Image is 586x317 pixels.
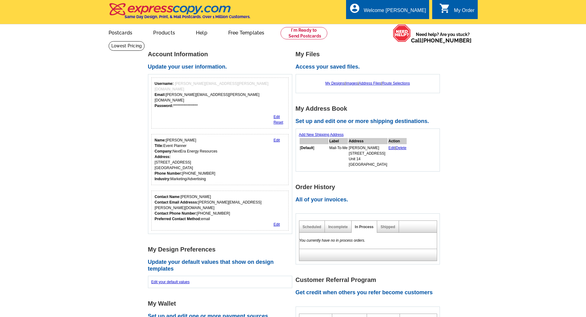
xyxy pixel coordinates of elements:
div: My Order [454,8,475,16]
strong: Contact Email Addresss: [155,200,198,204]
strong: Name: [155,138,166,142]
a: [PHONE_NUMBER] [421,37,472,44]
h2: Update your user information. [148,64,296,70]
a: Scheduled [303,225,321,229]
strong: Phone Number: [155,171,182,176]
a: Shipped [381,225,395,229]
h2: Access your saved files. [296,64,443,70]
strong: Contact Name: [155,195,181,199]
th: Address [349,138,388,144]
h1: Order History [296,184,443,190]
td: [ ] [300,145,329,168]
strong: Title: [155,144,163,148]
i: shopping_cart [439,3,450,14]
div: | | | [299,77,437,89]
a: Reset [273,120,283,125]
h1: My Design Preferences [148,246,296,253]
em: You currently have no in process orders. [299,238,365,243]
div: Your personal details. [151,134,289,185]
a: Edit [273,222,280,227]
b: Default [301,146,313,150]
div: [PERSON_NAME] [PERSON_NAME][EMAIL_ADDRESS][PERSON_NAME][DOMAIN_NAME] [PHONE_NUMBER] email [155,194,285,222]
h2: Get credit when others you refer become customers [296,289,443,296]
div: Who should we contact regarding order issues? [151,191,289,231]
h2: All of your invoices. [296,196,443,203]
a: Edit [273,115,280,119]
a: shopping_cart My Order [439,7,475,14]
h2: Set up and edit one or more shipping destinations. [296,118,443,125]
a: Address Files [359,81,381,85]
a: Images [345,81,357,85]
strong: Company: [155,149,173,153]
a: Route Selections [382,81,410,85]
a: Add New Shipping Address [299,133,344,137]
th: Action [388,138,407,144]
a: Incomplete [328,225,348,229]
strong: Contact Phone Number: [155,211,197,216]
span: Need help? Are you stuck? [411,31,475,44]
a: Free Templates [218,25,274,39]
div: Your login information. [151,77,289,129]
span: [PERSON_NAME][EMAIL_ADDRESS][PERSON_NAME][DOMAIN_NAME] [155,81,269,91]
i: account_circle [349,3,360,14]
strong: Address: [155,155,171,159]
img: help [393,24,411,42]
a: Edit [273,138,280,142]
a: My Designs [325,81,345,85]
strong: Email: [155,93,166,97]
strong: Password: [155,104,173,108]
h1: My Wallet [148,300,296,307]
h2: Update your default values that show on design templates [148,259,296,272]
strong: Username: [155,81,174,86]
a: Postcards [99,25,142,39]
a: Same Day Design, Print, & Mail Postcards. Over 1 Million Customers. [109,7,250,19]
h1: My Address Book [296,105,443,112]
h1: Customer Referral Program [296,277,443,283]
strong: Preferred Contact Method: [155,217,201,221]
h1: My Files [296,51,443,57]
a: In Process [355,225,374,229]
div: [PERSON_NAME] Event Planner NextEra Energy Resources [STREET_ADDRESS] [GEOGRAPHIC_DATA] [PHONE_NU... [155,137,217,182]
a: Edit your default values [151,280,190,284]
a: Edit [389,146,395,150]
div: Welcome [PERSON_NAME] [364,8,426,16]
span: Call [411,37,472,44]
td: | [388,145,407,168]
h1: Account Information [148,51,296,57]
td: [PERSON_NAME] [STREET_ADDRESS] Unit 14 [GEOGRAPHIC_DATA] [349,145,388,168]
a: Help [186,25,217,39]
h4: Same Day Design, Print, & Mail Postcards. Over 1 Million Customers. [125,14,250,19]
strong: Industry: [155,177,170,181]
a: Delete [396,146,407,150]
a: Products [143,25,185,39]
th: Label [329,138,348,144]
td: Mail-To-Me [329,145,348,168]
